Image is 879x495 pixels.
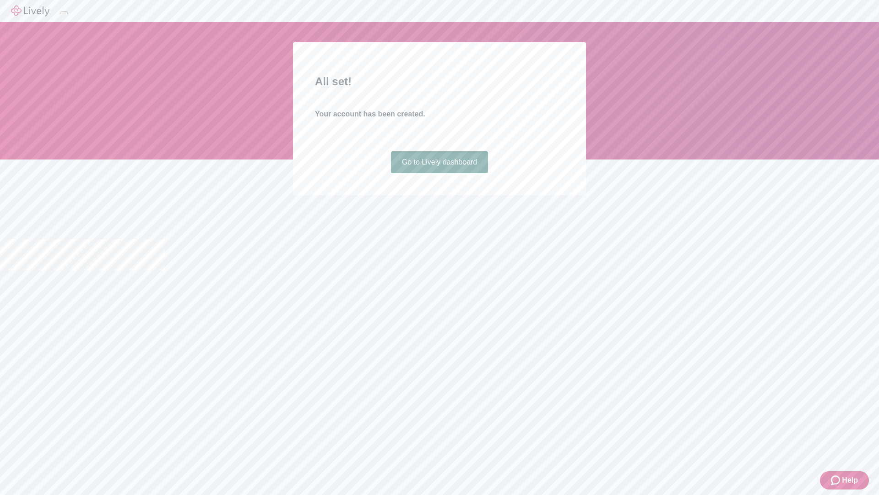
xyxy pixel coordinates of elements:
[842,475,858,486] span: Help
[11,5,49,16] img: Lively
[315,109,564,120] h4: Your account has been created.
[820,471,869,489] button: Zendesk support iconHelp
[60,11,68,14] button: Log out
[391,151,488,173] a: Go to Lively dashboard
[831,475,842,486] svg: Zendesk support icon
[315,73,564,90] h2: All set!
